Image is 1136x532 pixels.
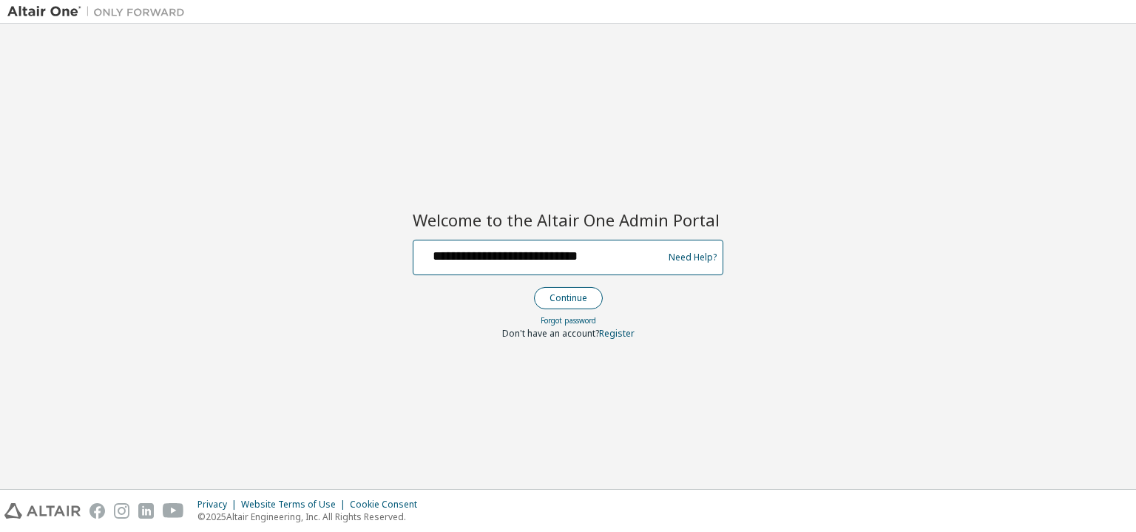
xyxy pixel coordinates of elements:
img: linkedin.svg [138,503,154,519]
img: instagram.svg [114,503,129,519]
p: © 2025 Altair Engineering, Inc. All Rights Reserved. [197,511,426,523]
h2: Welcome to the Altair One Admin Portal [413,209,723,230]
img: Altair One [7,4,192,19]
div: Website Terms of Use [241,499,350,511]
span: Don't have an account? [502,327,599,340]
button: Continue [534,287,603,309]
div: Privacy [197,499,241,511]
img: facebook.svg [89,503,105,519]
img: altair_logo.svg [4,503,81,519]
a: Forgot password [541,315,596,326]
a: Register [599,327,635,340]
img: youtube.svg [163,503,184,519]
div: Cookie Consent [350,499,426,511]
